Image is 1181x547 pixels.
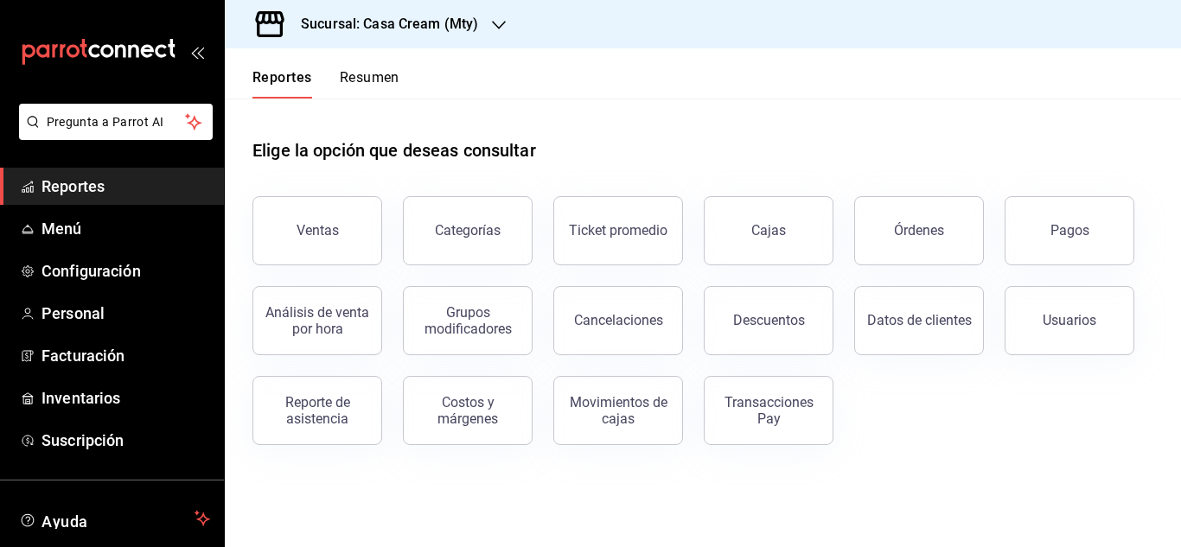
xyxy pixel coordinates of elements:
button: Pagos [1005,196,1134,265]
button: Reporte de asistencia [252,376,382,445]
div: Categorías [435,222,501,239]
div: Movimientos de cajas [565,394,672,427]
button: Cancelaciones [553,286,683,355]
button: open_drawer_menu [190,45,204,59]
div: Grupos modificadores [414,304,521,337]
button: Usuarios [1005,286,1134,355]
div: Descuentos [733,312,805,328]
span: Menú [41,217,210,240]
button: Reportes [252,69,312,99]
div: Datos de clientes [867,312,972,328]
div: navigation tabs [252,69,399,99]
div: Análisis de venta por hora [264,304,371,337]
span: Ayuda [41,508,188,529]
button: Ticket promedio [553,196,683,265]
span: Pregunta a Parrot AI [47,113,186,131]
button: Grupos modificadores [403,286,533,355]
span: Suscripción [41,429,210,452]
div: Reporte de asistencia [264,394,371,427]
button: Pregunta a Parrot AI [19,104,213,140]
div: Usuarios [1043,312,1096,328]
div: Cajas [751,220,787,241]
button: Costos y márgenes [403,376,533,445]
a: Cajas [704,196,833,265]
span: Configuración [41,259,210,283]
h1: Elige la opción que deseas consultar [252,137,536,163]
button: Análisis de venta por hora [252,286,382,355]
div: Cancelaciones [574,312,663,328]
button: Órdenes [854,196,984,265]
div: Costos y márgenes [414,394,521,427]
span: Reportes [41,175,210,198]
a: Pregunta a Parrot AI [12,125,213,143]
h3: Sucursal: Casa Cream (Mty) [287,14,478,35]
button: Datos de clientes [854,286,984,355]
div: Ticket promedio [569,222,667,239]
button: Categorías [403,196,533,265]
button: Transacciones Pay [704,376,833,445]
span: Inventarios [41,386,210,410]
div: Transacciones Pay [715,394,822,427]
div: Órdenes [894,222,944,239]
button: Movimientos de cajas [553,376,683,445]
span: Personal [41,302,210,325]
div: Ventas [297,222,339,239]
button: Descuentos [704,286,833,355]
button: Ventas [252,196,382,265]
span: Facturación [41,344,210,367]
div: Pagos [1050,222,1089,239]
button: Resumen [340,69,399,99]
